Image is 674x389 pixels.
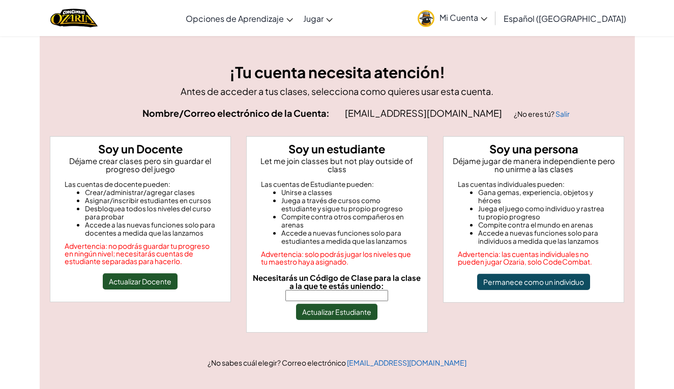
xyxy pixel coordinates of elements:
strong: Nombre/Correo electrónico de la Cuenta: [142,107,330,119]
button: Actualizar Docente [103,273,178,289]
div: Las cuentas de docente pueden: [65,180,217,188]
input: Necesitarás un Código de Clase para la clase a la que te estás uniendo: [285,290,388,301]
div: Advertencia: no podrás guardar tu progreso en ningún nivel; necesitarás cuentas de estudiante sep... [65,242,217,265]
a: Español ([GEOGRAPHIC_DATA]) [499,5,631,32]
button: Actualizar Estudiante [296,304,377,320]
a: Salir [555,109,570,118]
a: [EMAIL_ADDRESS][DOMAIN_NAME] [347,358,466,367]
span: [EMAIL_ADDRESS][DOMAIN_NAME] [345,107,504,119]
li: Juega a través de cursos como estudiante y sigue tu propio progreso [281,197,413,213]
a: Opciones de Aprendizaje [181,5,298,32]
li: Accede a nuevas funciones solo para estudiantes a medida que las lanzamos [281,229,413,245]
img: Home [50,8,98,28]
a: Ozaria by CodeCombat logo [50,8,98,28]
p: Let me join classes but not play outside of class [251,157,423,173]
li: Gana gemas, experiencia, objetos y héroes [478,188,610,205]
span: Jugar [303,13,324,24]
strong: Soy un Docente [98,142,183,156]
strong: Soy un estudiante [288,142,385,156]
span: Mi Cuenta [439,12,487,23]
li: Accede a nuevas funciones solo para individuos a medida que las lanzamos [478,229,610,245]
a: Mi Cuenta [413,2,492,34]
span: ¿No sabes cuál elegir? Correo electrónico [208,358,347,367]
li: Compite contra el mundo en arenas [478,221,610,229]
div: Las cuentas de Estudiante pueden: [261,180,413,188]
div: Advertencia: solo podrás jugar los niveles que tu maestro haya asignado. [261,250,413,266]
p: Déjame jugar de manera independiente pero no unirme a las clases [448,157,620,173]
li: Crear/administrar/agregar clases [85,188,217,197]
p: Déjame crear clases pero sin guardar el progreso del juego [54,157,227,173]
div: Las cuentas individuales pueden: [458,180,610,188]
li: Accede a las nuevas funciones solo para docentes a medida que las lanzamos [85,221,217,237]
span: Español ([GEOGRAPHIC_DATA]) [504,13,626,24]
li: Compite contra otros compañeros en arenas [281,213,413,229]
strong: Soy una persona [489,142,578,156]
div: Advertencia: las cuentas individuales no pueden jugar Ozaria, solo CodeCombat. [458,250,610,266]
span: Necesitarás un Código de Clase para la clase a la que te estás uniendo: [253,273,421,290]
span: ¿No eres tú? [514,109,555,118]
button: Permanece como un individuo [477,274,590,290]
p: Antes de acceder a tus clases, selecciona como quieres usar esta cuenta. [50,84,625,99]
h3: ¡Tu cuenta necesita atención! [50,61,625,84]
li: Asignar/inscribir estudiantes en cursos [85,197,217,205]
img: avatar [418,10,434,27]
li: Desbloquea todos los niveles del curso para probar [85,205,217,221]
span: Opciones de Aprendizaje [186,13,284,24]
li: Unirse a classes [281,188,413,197]
a: Jugar [298,5,338,32]
li: Juega el juego como individuo y rastrea tu propio progreso [478,205,610,221]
